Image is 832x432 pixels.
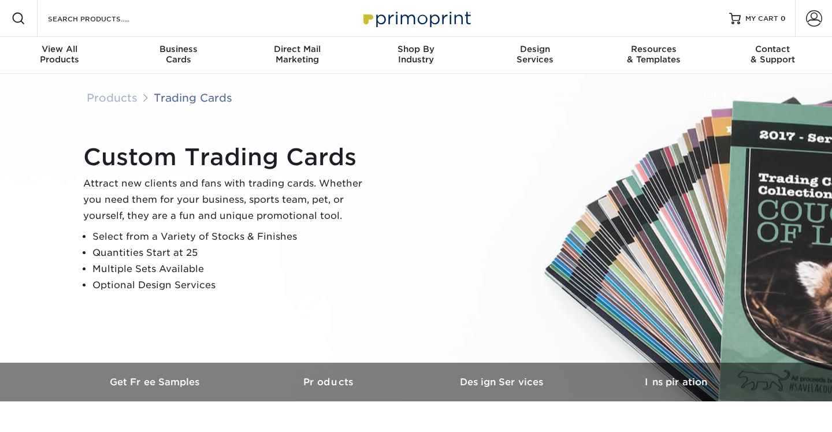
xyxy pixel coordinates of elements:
[87,91,138,104] a: Products
[83,143,372,171] h1: Custom Trading Cards
[589,377,763,388] h3: Inspiration
[356,44,476,65] div: Industry
[69,377,243,388] h3: Get Free Samples
[47,12,159,25] input: SEARCH PRODUCTS.....
[92,277,372,293] li: Optional Design Services
[476,44,595,65] div: Services
[119,37,238,74] a: BusinessCards
[476,37,595,74] a: DesignServices
[781,14,786,23] span: 0
[356,44,476,54] span: Shop By
[92,261,372,277] li: Multiple Sets Available
[595,44,714,54] span: Resources
[237,37,356,74] a: Direct MailMarketing
[476,44,595,54] span: Design
[595,44,714,65] div: & Templates
[69,363,243,401] a: Get Free Samples
[745,14,778,24] span: MY CART
[154,91,232,104] a: Trading Cards
[92,229,372,245] li: Select from a Variety of Stocks & Finishes
[92,245,372,261] li: Quantities Start at 25
[243,377,416,388] h3: Products
[595,37,714,74] a: Resources& Templates
[713,44,832,54] span: Contact
[119,44,238,54] span: Business
[713,44,832,65] div: & Support
[356,37,476,74] a: Shop ByIndustry
[589,363,763,401] a: Inspiration
[83,176,372,224] p: Attract new clients and fans with trading cards. Whether you need them for your business, sports ...
[243,363,416,401] a: Products
[713,37,832,74] a: Contact& Support
[119,44,238,65] div: Cards
[237,44,356,65] div: Marketing
[358,6,474,31] img: Primoprint
[416,377,589,388] h3: Design Services
[237,44,356,54] span: Direct Mail
[416,363,589,401] a: Design Services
